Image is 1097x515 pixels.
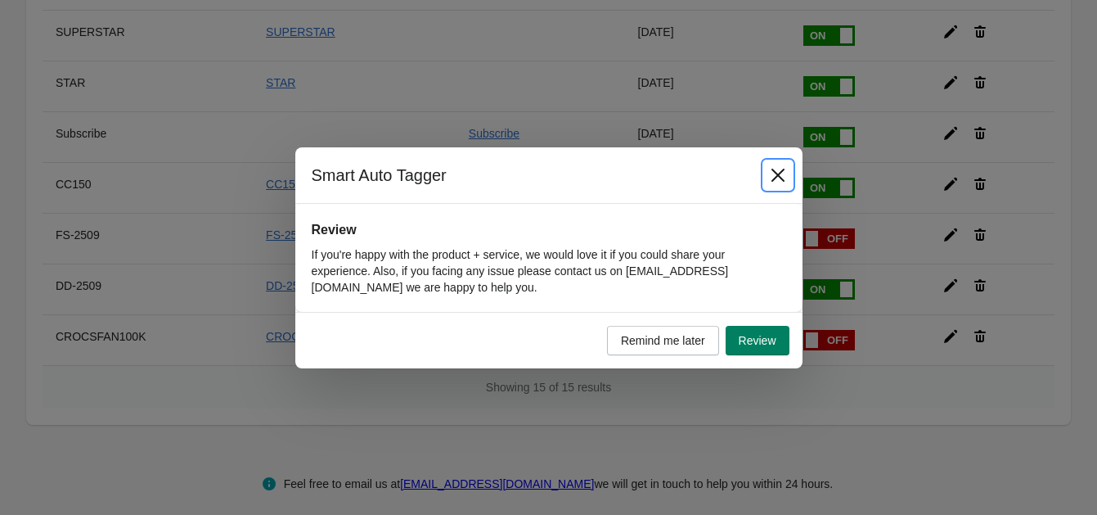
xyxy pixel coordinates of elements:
[312,164,747,187] h2: Smart Auto Tagger
[312,220,786,240] h2: Review
[312,246,786,296] p: If you're happy with the product + service, we would love it if you could share your experience. ...
[763,160,793,190] button: Close
[607,326,719,355] button: Remind me later
[621,334,705,347] span: Remind me later
[739,334,776,347] span: Review
[726,326,789,355] button: Review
